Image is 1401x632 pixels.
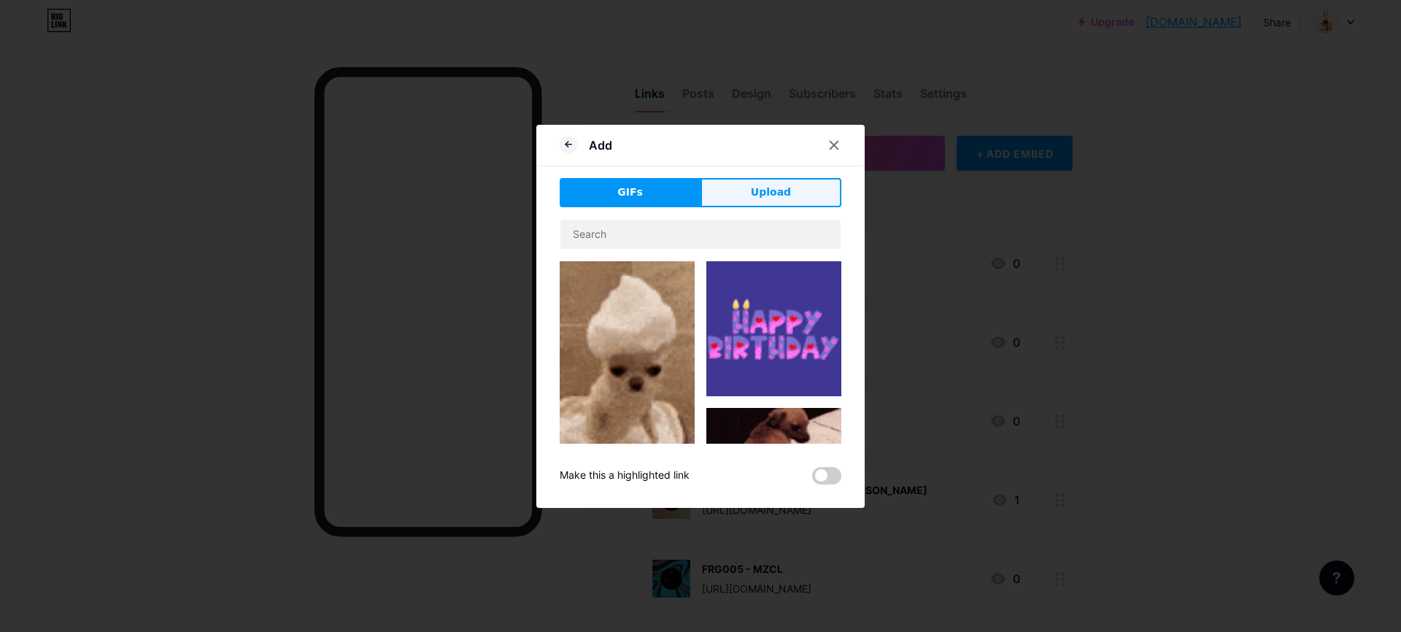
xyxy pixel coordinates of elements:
span: Upload [751,185,791,200]
button: Upload [700,178,841,207]
span: GIFs [617,185,643,200]
img: Gihpy [706,408,841,530]
img: Gihpy [560,261,695,502]
input: Search [560,220,841,249]
div: Make this a highlighted link [560,467,690,485]
img: Gihpy [706,261,841,396]
div: Add [589,136,612,154]
button: GIFs [560,178,700,207]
